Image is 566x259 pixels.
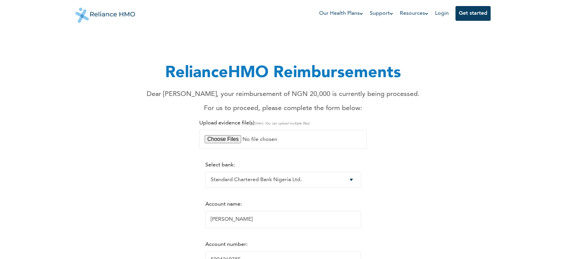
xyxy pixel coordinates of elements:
[147,103,420,113] p: For us to proceed, please complete the form below:
[435,11,449,16] a: Login
[147,89,420,99] p: Dear [PERSON_NAME], your reimbursement of NGN 20,000 is currently being processed.
[370,9,393,17] a: Support
[199,120,309,126] label: Upload evidence file(s):
[400,9,428,17] a: Resources
[205,242,247,247] label: Account number:
[147,61,420,85] h1: RelianceHMO Reimbursements
[205,202,242,207] label: Account name:
[75,3,135,23] img: Reliance HMO's Logo
[256,122,309,125] span: (Hint: You can upload multiple files)
[319,9,363,17] a: Our Health Plans
[205,162,235,168] label: Select bank:
[455,6,491,21] button: Get started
